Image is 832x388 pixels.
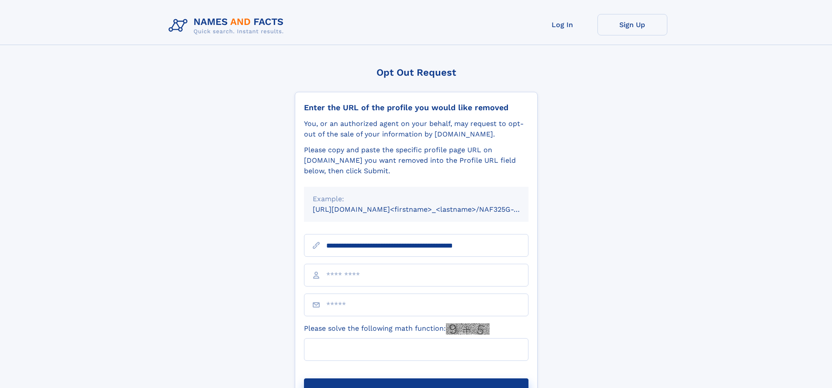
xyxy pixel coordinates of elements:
label: Please solve the following math function: [304,323,490,335]
a: Sign Up [597,14,667,35]
div: Enter the URL of the profile you would like removed [304,103,528,112]
div: Opt Out Request [295,67,538,78]
div: Please copy and paste the specific profile page URL on [DOMAIN_NAME] you want removed into the Pr... [304,145,528,176]
small: [URL][DOMAIN_NAME]<firstname>_<lastname>/NAF325G-xxxxxxxx [313,205,545,213]
img: Logo Names and Facts [165,14,291,38]
div: You, or an authorized agent on your behalf, may request to opt-out of the sale of your informatio... [304,119,528,140]
a: Log In [528,14,597,35]
div: Example: [313,194,520,204]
